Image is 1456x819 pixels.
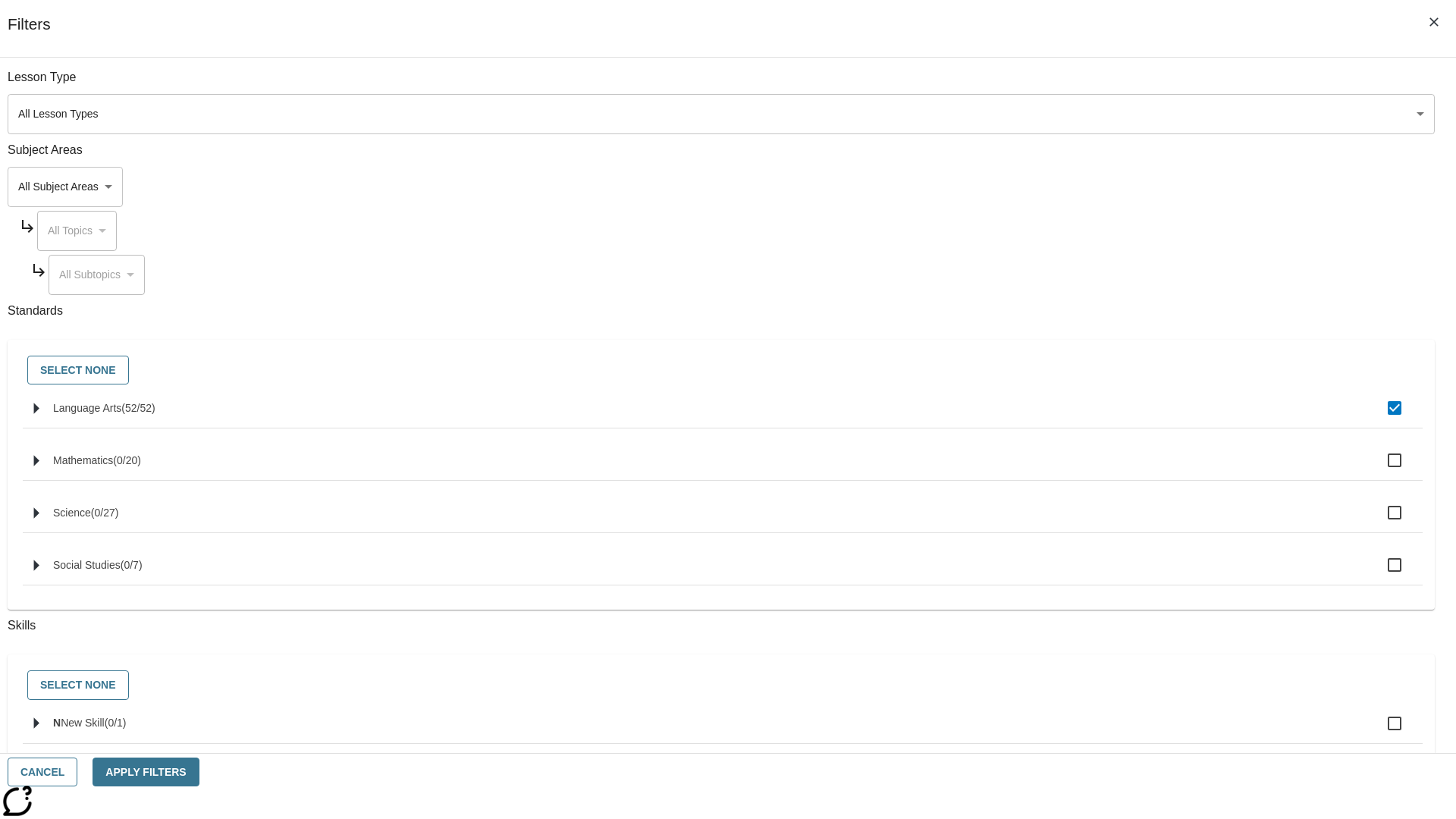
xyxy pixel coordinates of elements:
[53,717,61,729] span: N
[53,402,121,414] span: Language Arts
[8,15,51,57] h1: Filters
[113,454,141,466] span: 0 standards selected/20 standards in group
[8,167,123,207] div: Select a Subject Area
[53,507,91,519] span: Science
[8,142,1435,159] p: Subject Areas
[23,388,1423,598] ul: Select standards
[105,717,127,729] span: 0 skills selected/1 skills in group
[49,255,145,295] div: Select a Subject Area
[53,559,121,571] span: Social Studies
[8,758,77,787] button: Cancel
[93,758,199,787] button: Apply Filters
[20,667,1423,704] div: Select skills
[121,559,143,571] span: 0 standards selected/7 standards in group
[53,454,113,466] span: Mathematics
[37,211,117,251] div: Select a Subject Area
[27,356,129,385] button: Select None
[8,94,1435,134] div: Select a lesson type
[1418,6,1450,38] button: Close Filters side menu
[61,717,105,729] span: New Skill
[20,352,1423,389] div: Select standards
[27,670,129,700] button: Select None
[91,507,119,519] span: 0 standards selected/27 standards in group
[8,69,1435,86] p: Lesson Type
[121,402,155,414] span: 52 standards selected/52 standards in group
[8,617,1435,635] p: Skills
[8,303,1435,320] p: Standards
